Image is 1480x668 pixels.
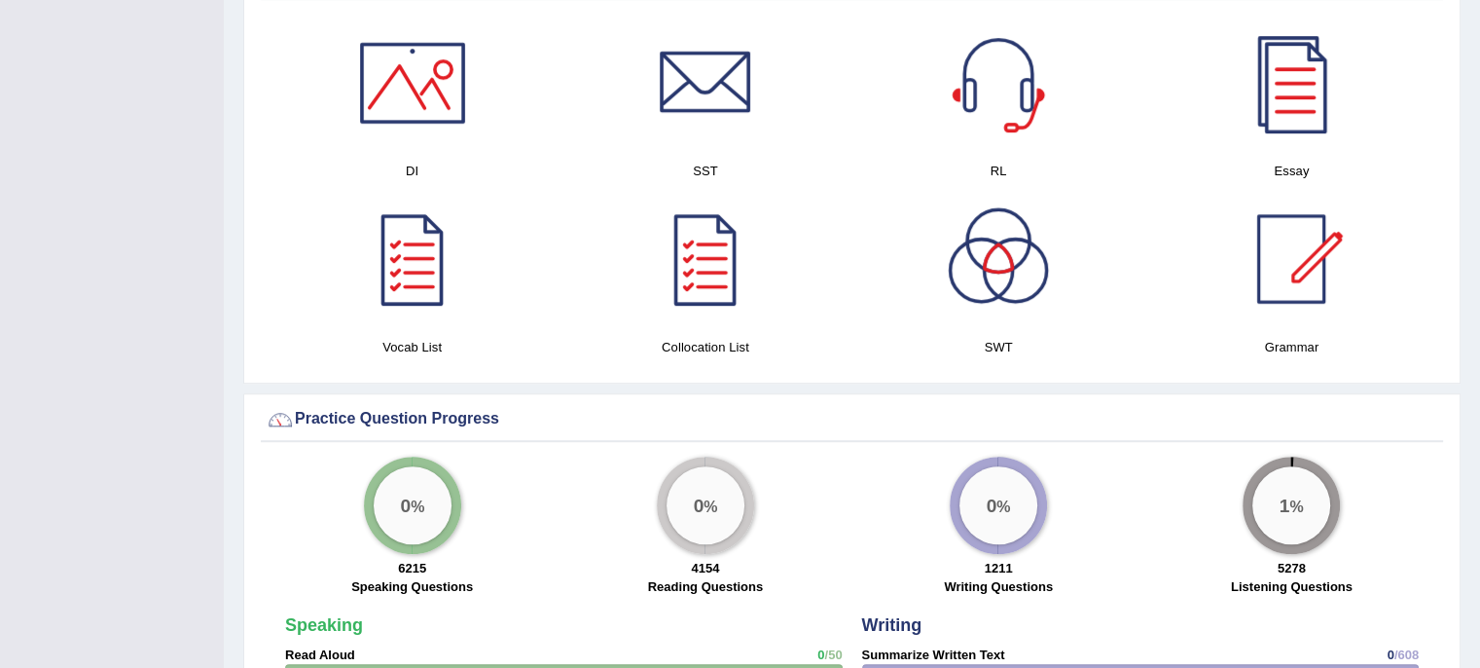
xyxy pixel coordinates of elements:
[398,561,426,575] strong: 6215
[862,337,1136,357] h4: SWT
[985,561,1013,575] strong: 1211
[1231,577,1353,596] label: Listening Questions
[824,648,842,662] span: /50
[374,466,451,544] div: %
[275,337,549,357] h4: Vocab List
[862,648,1005,662] strong: Summarize Written Text
[862,615,922,635] strong: Writing
[568,337,842,357] h4: Collocation List
[944,577,1053,596] label: Writing Questions
[862,161,1136,181] h4: RL
[1252,466,1330,544] div: %
[959,466,1037,544] div: %
[667,466,744,544] div: %
[1278,561,1306,575] strong: 5278
[400,494,411,515] big: 0
[1387,648,1393,662] span: 0
[1155,161,1428,181] h4: Essay
[266,405,1438,434] div: Practice Question Progress
[987,494,997,515] big: 0
[1280,494,1290,515] big: 1
[285,615,363,635] strong: Speaking
[351,577,473,596] label: Speaking Questions
[1155,337,1428,357] h4: Grammar
[648,577,763,596] label: Reading Questions
[817,648,824,662] span: 0
[285,648,355,662] strong: Read Aloud
[1394,648,1419,662] span: /608
[275,161,549,181] h4: DI
[691,561,719,575] strong: 4154
[693,494,704,515] big: 0
[568,161,842,181] h4: SST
